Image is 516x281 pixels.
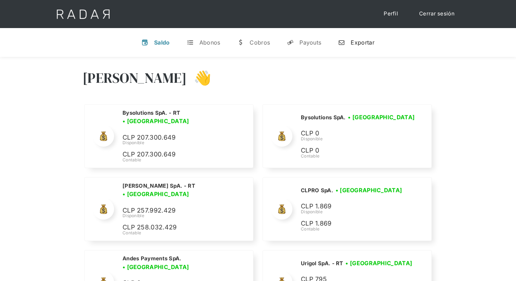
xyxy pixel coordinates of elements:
[301,226,406,232] div: Contable
[123,255,181,262] h2: Andes Payments SpA.
[287,39,294,46] div: y
[301,153,417,159] div: Contable
[123,149,228,160] p: CLP 207.300.649
[412,7,462,21] a: Cerrar sesión
[237,39,244,46] div: w
[123,230,245,236] div: Contable
[301,128,406,139] p: CLP 0
[123,222,228,233] p: CLP 258.032.429
[301,201,406,212] p: CLP 1.869
[123,157,245,163] div: Contable
[301,219,406,229] p: CLP 1.869
[250,39,270,46] div: Cobros
[123,263,189,271] h3: • [GEOGRAPHIC_DATA]
[123,182,195,189] h2: [PERSON_NAME] SpA. - RT
[301,136,417,142] div: Disponible
[338,39,345,46] div: n
[123,117,189,125] h3: • [GEOGRAPHIC_DATA]
[351,39,374,46] div: Exportar
[82,69,187,87] h3: [PERSON_NAME]
[336,186,402,194] h3: • [GEOGRAPHIC_DATA]
[141,39,148,46] div: v
[154,39,170,46] div: Saldo
[187,69,211,87] h3: 👋
[301,187,333,194] h2: CLPRO SpA.
[123,140,245,146] div: Disponible
[301,209,406,215] div: Disponible
[123,109,180,116] h2: Bysolutions SpA. - RT
[301,114,346,121] h2: Bysolutions SpA.
[299,39,321,46] div: Payouts
[123,133,228,143] p: CLP 207.300.649
[301,146,406,156] p: CLP 0
[348,113,415,121] h3: • [GEOGRAPHIC_DATA]
[187,39,194,46] div: t
[377,7,405,21] a: Perfil
[123,190,189,198] h3: • [GEOGRAPHIC_DATA]
[123,206,228,216] p: CLP 257.992.429
[345,259,412,267] h3: • [GEOGRAPHIC_DATA]
[199,39,220,46] div: Abonos
[301,260,343,267] h2: Urigol SpA. - RT
[123,213,245,219] div: Disponible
